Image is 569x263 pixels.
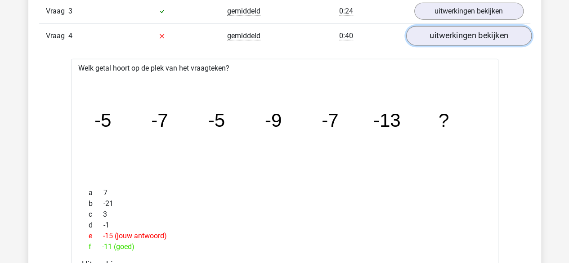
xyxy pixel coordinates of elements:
tspan: -7 [151,110,168,131]
span: 0:40 [339,31,353,40]
a: uitwerkingen bekijken [414,3,524,20]
tspan: -5 [208,110,225,131]
a: uitwerkingen bekijken [406,26,531,46]
tspan: -5 [94,110,112,131]
span: 4 [68,31,72,40]
span: a [89,187,103,198]
span: c [89,209,103,220]
div: 7 [82,187,488,198]
span: Vraag [46,31,68,41]
div: -15 (jouw antwoord) [82,231,488,241]
div: 3 [82,209,488,220]
div: -11 (goed) [82,241,488,252]
span: 3 [68,7,72,15]
span: f [89,241,102,252]
span: Vraag [46,6,68,17]
span: 0:24 [339,7,353,16]
span: gemiddeld [227,31,260,40]
tspan: -9 [265,110,282,131]
tspan: -13 [374,110,401,131]
span: b [89,198,103,209]
tspan: -7 [322,110,339,131]
tspan: ? [439,110,449,131]
span: gemiddeld [227,7,260,16]
div: -1 [82,220,488,231]
div: -21 [82,198,488,209]
span: e [89,231,103,241]
span: d [89,220,103,231]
